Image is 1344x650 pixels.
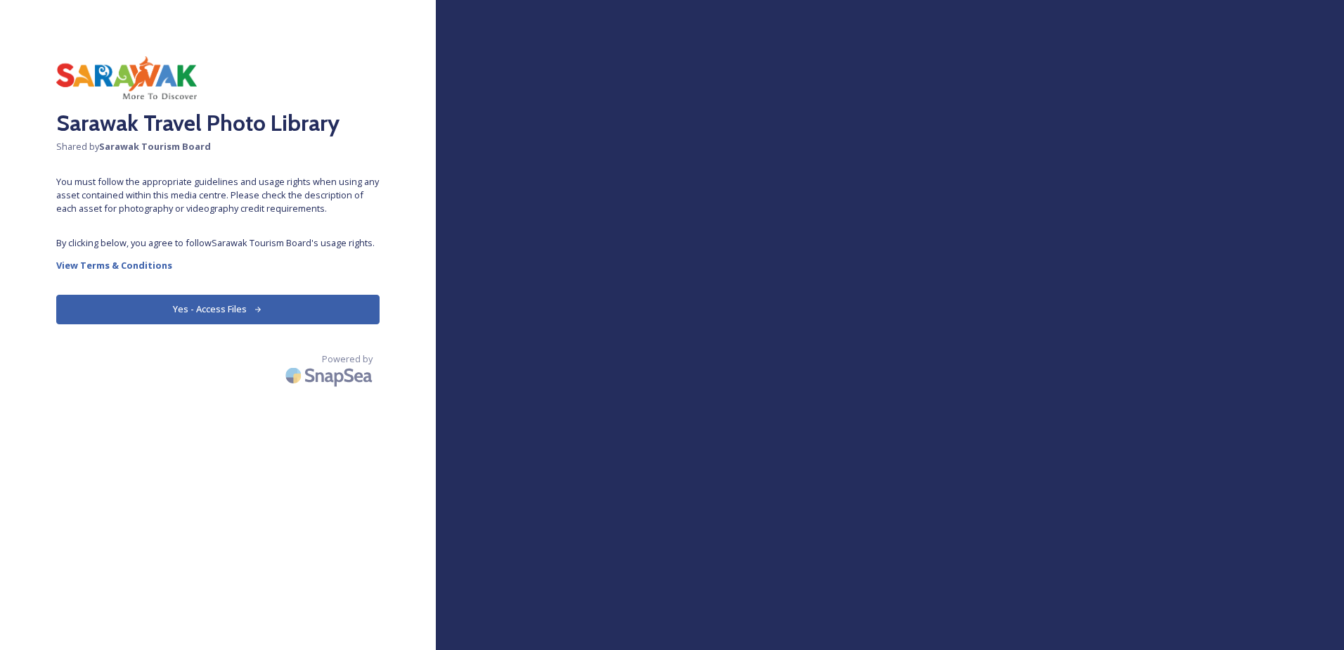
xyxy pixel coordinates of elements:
strong: Sarawak Tourism Board [99,140,211,153]
a: View Terms & Conditions [56,257,380,274]
span: Shared by [56,140,380,153]
span: By clicking below, you agree to follow Sarawak Tourism Board 's usage rights. [56,236,380,250]
button: Yes - Access Files [56,295,380,324]
span: Powered by [322,352,373,366]
strong: View Terms & Conditions [56,259,172,272]
img: SnapSea Logo [281,359,380,392]
span: You must follow the appropriate guidelines and usage rights when using any asset contained within... [56,175,380,216]
img: smtd%20black%20letter%202024%404x.png [56,56,197,99]
h2: Sarawak Travel Photo Library [56,106,380,140]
